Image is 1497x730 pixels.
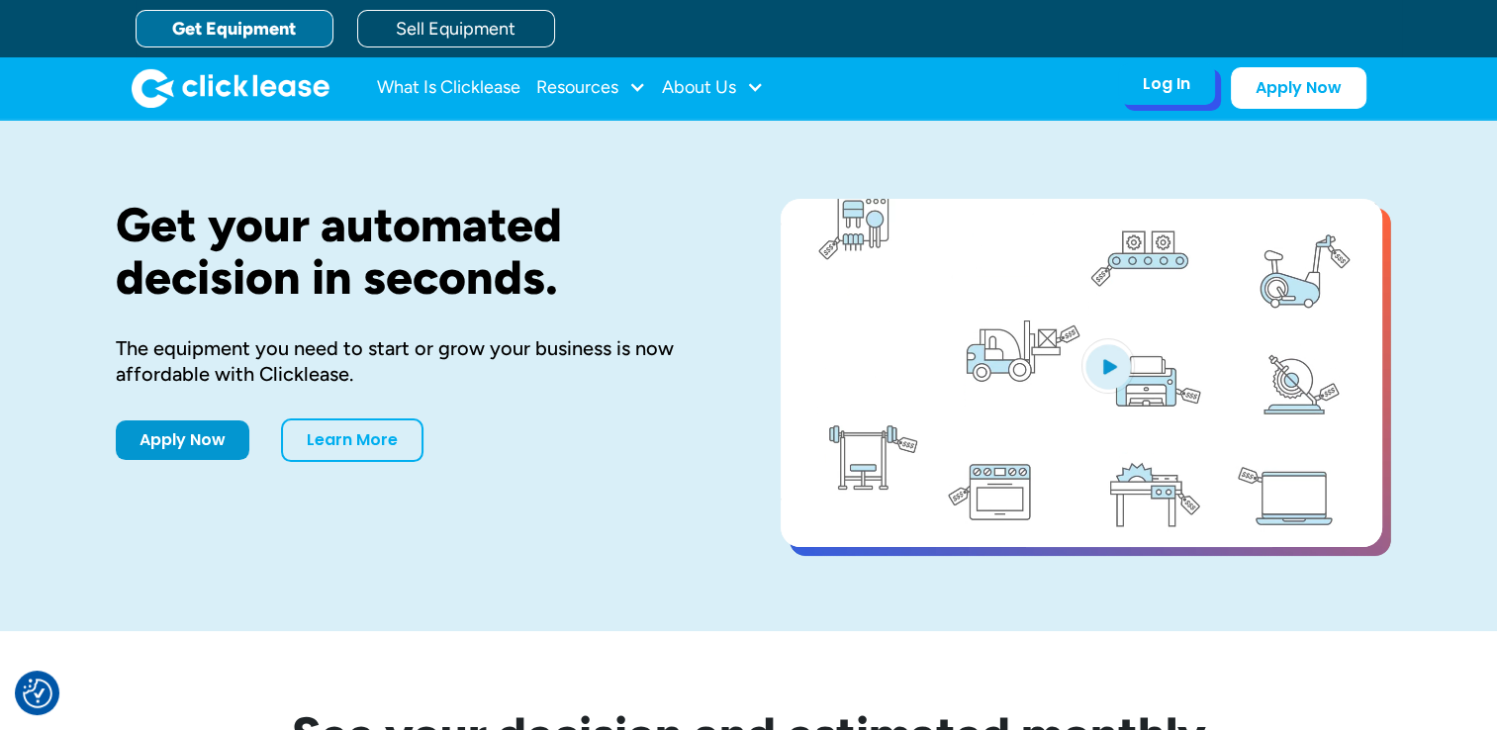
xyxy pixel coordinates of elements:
[1081,338,1135,394] img: Blue play button logo on a light blue circular background
[1143,74,1190,94] div: Log In
[116,420,249,460] a: Apply Now
[1231,67,1366,109] a: Apply Now
[23,679,52,708] img: Revisit consent button
[116,335,717,387] div: The equipment you need to start or grow your business is now affordable with Clicklease.
[377,68,520,108] a: What Is Clicklease
[132,68,329,108] img: Clicklease logo
[23,679,52,708] button: Consent Preferences
[357,10,555,47] a: Sell Equipment
[116,199,717,304] h1: Get your automated decision in seconds.
[136,10,333,47] a: Get Equipment
[281,418,423,462] a: Learn More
